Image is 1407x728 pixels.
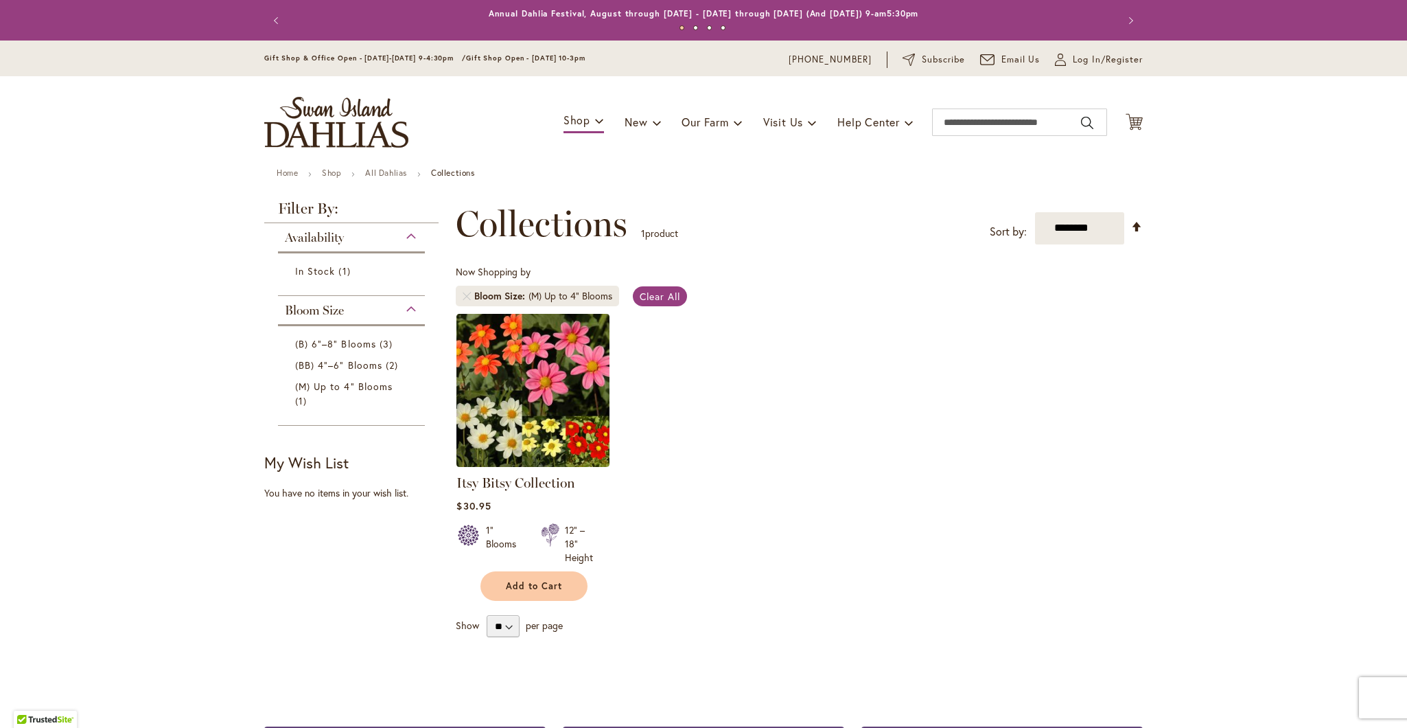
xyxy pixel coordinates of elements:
[506,580,562,592] span: Add to Cart
[526,619,563,632] span: per page
[295,394,310,408] span: 1
[295,359,382,372] span: (BB) 4"–6" Blooms
[264,7,292,34] button: Previous
[789,53,872,67] a: [PHONE_NUMBER]
[565,523,593,565] div: 12" – 18" Height
[682,115,728,129] span: Our Farm
[763,115,803,129] span: Visit Us
[641,223,678,244] p: product
[707,25,712,30] button: 3 of 4
[456,457,609,470] a: Itsy Bitsy Collection
[285,303,344,318] span: Bloom Size
[264,453,349,473] strong: My Wish List
[693,25,698,30] button: 2 of 4
[922,53,965,67] span: Subscribe
[285,230,344,245] span: Availability
[456,619,479,632] span: Show
[463,292,471,300] a: Remove Bloom Size (M) Up to 4" Blooms
[456,499,491,512] span: $30.95
[264,201,439,223] strong: Filter By:
[295,337,376,350] span: (B) 6"–8" Blooms
[640,290,680,303] span: Clear All
[489,8,919,19] a: Annual Dahlia Festival, August through [DATE] - [DATE] through [DATE] (And [DATE]) 9-am5:30pm
[980,53,1040,67] a: Email Us
[1055,53,1143,67] a: Log In/Register
[480,571,588,601] button: Add to Cart
[1073,53,1143,67] span: Log In/Register
[365,168,407,178] a: All Dahlias
[295,379,411,408] a: (M) Up to 4" Blooms 1
[837,115,900,129] span: Help Center
[264,486,447,500] div: You have no items in your wish list.
[633,286,687,306] a: Clear All
[277,168,298,178] a: Home
[1115,7,1143,34] button: Next
[903,53,965,67] a: Subscribe
[295,264,411,278] a: In Stock 1
[295,337,411,351] a: (B) 6"–8" Blooms 3
[528,289,612,303] div: (M) Up to 4" Blooms
[264,54,466,62] span: Gift Shop & Office Open - [DATE]-[DATE] 9-4:30pm /
[990,219,1027,244] label: Sort by:
[380,337,396,351] span: 3
[474,289,528,303] span: Bloom Size
[295,264,335,277] span: In Stock
[625,115,647,129] span: New
[486,523,524,565] div: 1" Blooms
[386,358,402,372] span: 2
[338,264,353,278] span: 1
[679,25,684,30] button: 1 of 4
[456,475,575,491] a: Itsy Bitsy Collection
[295,380,393,393] span: (M) Up to 4" Blooms
[456,265,531,278] span: Now Shopping by
[322,168,341,178] a: Shop
[10,679,49,718] iframe: Launch Accessibility Center
[295,358,411,372] a: (BB) 4"–6" Blooms 2
[431,168,475,178] strong: Collections
[721,25,725,30] button: 4 of 4
[641,227,645,240] span: 1
[1001,53,1040,67] span: Email Us
[456,203,627,244] span: Collections
[456,314,609,467] img: Itsy Bitsy Collection
[466,54,585,62] span: Gift Shop Open - [DATE] 10-3pm
[264,97,408,148] a: store logo
[563,113,590,127] span: Shop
